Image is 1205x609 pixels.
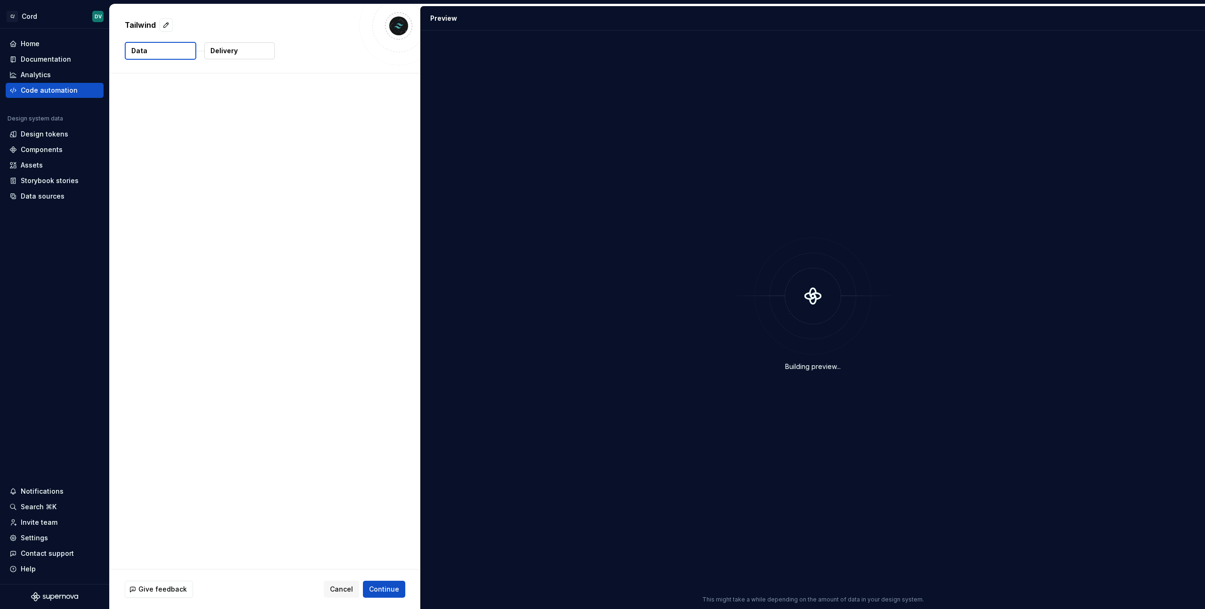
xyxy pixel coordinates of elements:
[204,42,275,59] button: Delivery
[6,530,104,545] a: Settings
[8,115,63,122] div: Design system data
[6,52,104,67] a: Documentation
[369,585,399,594] span: Continue
[21,192,64,201] div: Data sources
[21,176,79,185] div: Storybook stories
[21,518,57,527] div: Invite team
[125,42,196,60] button: Data
[6,561,104,577] button: Help
[6,515,104,530] a: Invite team
[21,564,36,574] div: Help
[21,70,51,80] div: Analytics
[21,549,74,558] div: Contact support
[210,46,238,56] p: Delivery
[22,12,37,21] div: Cord
[324,581,359,598] button: Cancel
[131,46,147,56] p: Data
[6,499,104,514] button: Search ⌘K
[21,39,40,48] div: Home
[21,86,78,95] div: Code automation
[330,585,353,594] span: Cancel
[31,592,78,601] svg: Supernova Logo
[7,11,18,22] div: C/
[21,145,63,154] div: Components
[6,36,104,51] a: Home
[430,14,457,23] div: Preview
[125,581,193,598] button: Give feedback
[138,585,187,594] span: Give feedback
[6,158,104,173] a: Assets
[21,487,64,496] div: Notifications
[6,67,104,82] a: Analytics
[702,596,924,603] p: This might take a while depending on the amount of data in your design system.
[95,13,102,20] div: DV
[6,127,104,142] a: Design tokens
[125,19,156,31] p: Tailwind
[21,533,48,543] div: Settings
[6,546,104,561] button: Contact support
[785,362,841,371] div: Building preview...
[6,83,104,98] a: Code automation
[2,6,107,26] button: C/CordDV
[21,129,68,139] div: Design tokens
[21,160,43,170] div: Assets
[6,142,104,157] a: Components
[6,189,104,204] a: Data sources
[6,484,104,499] button: Notifications
[21,502,56,512] div: Search ⌘K
[21,55,71,64] div: Documentation
[6,173,104,188] a: Storybook stories
[363,581,405,598] button: Continue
